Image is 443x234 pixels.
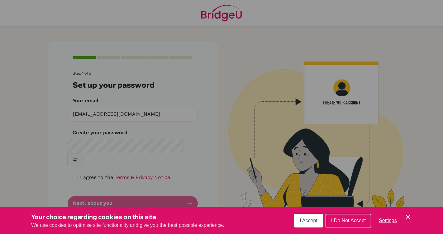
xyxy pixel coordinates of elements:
p: We use cookies to optimise site functionality and give you the best possible experience. [31,222,224,229]
span: Settings [379,218,397,223]
button: I Do Not Accept [326,214,371,227]
span: I Accept [300,218,317,223]
h3: Your choice regarding cookies on this site [31,212,224,222]
button: I Accept [294,214,323,227]
span: I Do Not Accept [331,218,366,223]
button: Save and close [404,213,412,221]
button: Settings [374,214,402,227]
